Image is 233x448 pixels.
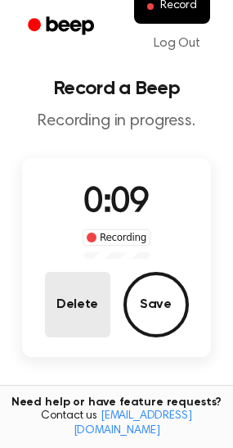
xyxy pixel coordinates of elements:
button: Save Audio Record [123,272,189,337]
a: Log Out [137,24,217,63]
span: Contact us [10,410,223,438]
span: 0:09 [83,186,149,220]
a: Beep [16,11,109,43]
p: Recording in progress. [13,111,220,132]
h1: Record a Beep [13,79,220,98]
button: Delete Audio Record [45,272,110,337]
a: [EMAIL_ADDRESS][DOMAIN_NAME] [74,410,192,437]
div: Recording [83,229,150,246]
